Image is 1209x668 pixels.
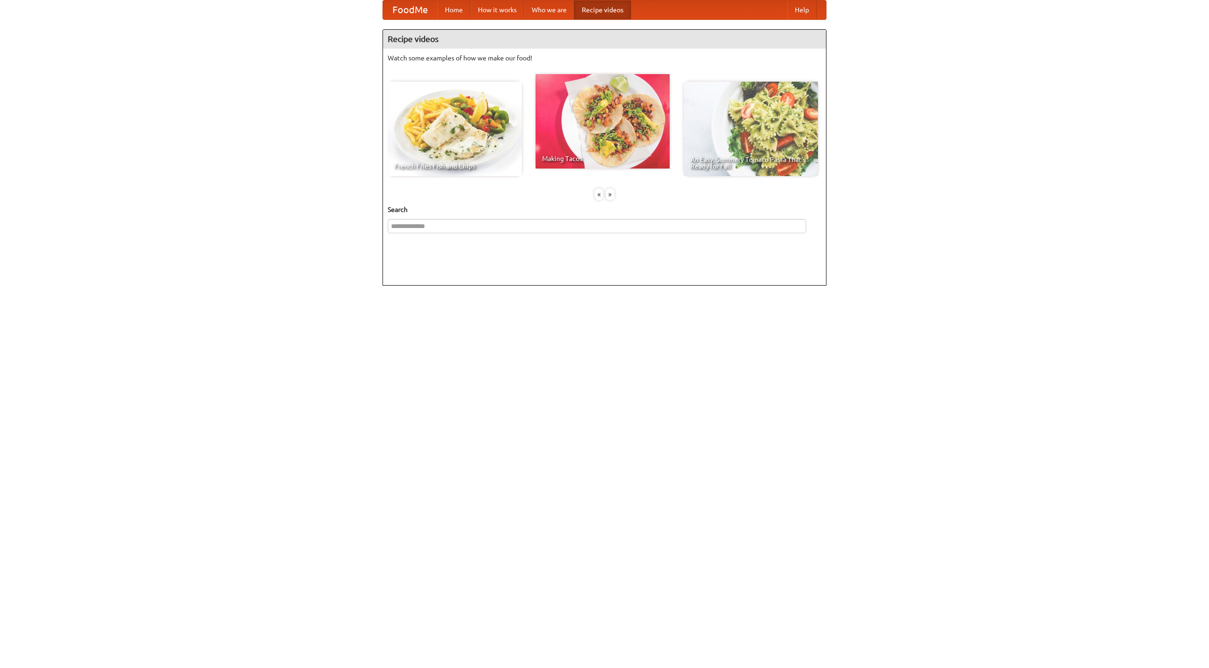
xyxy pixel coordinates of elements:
[684,82,818,176] a: An Easy, Summery Tomato Pasta That's Ready for Fall
[690,156,811,169] span: An Easy, Summery Tomato Pasta That's Ready for Fall
[536,74,670,169] a: Making Tacos
[388,82,522,176] a: French Fries Fish and Chips
[595,188,603,200] div: «
[383,0,437,19] a: FoodMe
[388,205,821,214] h5: Search
[394,163,515,169] span: French Fries Fish and Chips
[388,53,821,63] p: Watch some examples of how we make our food!
[574,0,631,19] a: Recipe videos
[470,0,524,19] a: How it works
[542,155,663,162] span: Making Tacos
[524,0,574,19] a: Who we are
[606,188,614,200] div: »
[383,30,826,49] h4: Recipe videos
[437,0,470,19] a: Home
[787,0,817,19] a: Help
